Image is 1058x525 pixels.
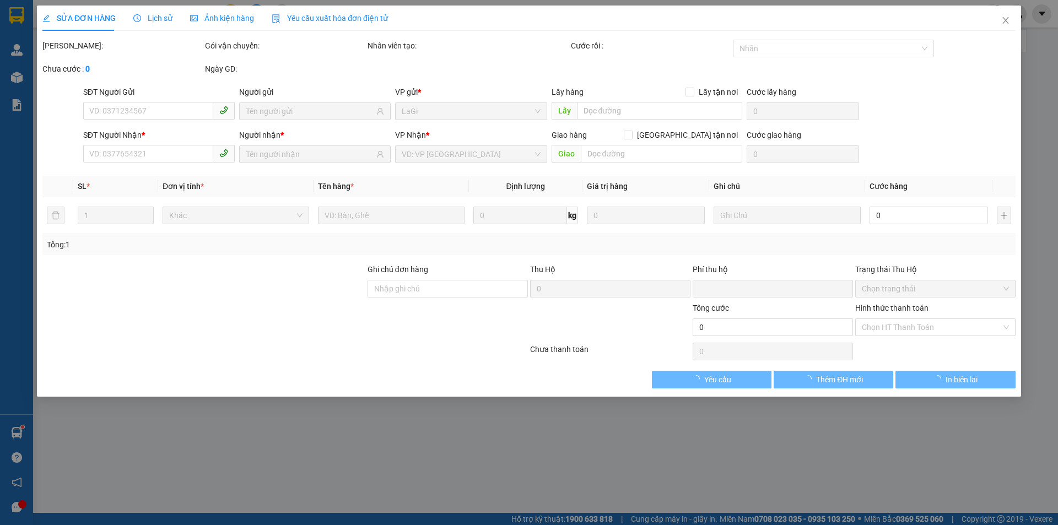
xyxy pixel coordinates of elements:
[318,182,354,191] span: Tên hàng
[1001,16,1010,25] span: close
[896,371,1016,388] button: In biên lai
[693,263,853,280] div: Phí thu hộ
[83,86,235,98] div: SĐT Người Gửi
[219,106,228,115] span: phone
[402,103,541,120] span: LaGi
[855,263,1016,275] div: Trạng thái Thu Hộ
[577,102,742,120] input: Dọc đường
[552,145,581,163] span: Giao
[190,14,198,22] span: picture
[571,40,731,52] div: Cước rồi :
[747,145,859,163] input: Cước giao hàng
[714,207,861,224] input: Ghi Chú
[239,129,391,141] div: Người nhận
[506,182,546,191] span: Định lượng
[42,14,50,22] span: edit
[133,14,172,23] span: Lịch sử
[855,304,929,312] label: Hình thức thanh toán
[529,343,692,362] div: Chưa thanh toán
[272,14,388,23] span: Yêu cầu xuất hóa đơn điện tử
[693,304,729,312] span: Tổng cước
[804,375,816,383] span: loading
[747,131,801,139] label: Cước giao hàng
[42,63,203,75] div: Chưa cước :
[246,105,374,117] input: Tên người gửi
[933,375,946,383] span: loading
[205,63,365,75] div: Ngày GD:
[133,14,141,22] span: clock-circle
[368,40,569,52] div: Nhân viên tạo:
[552,131,587,139] span: Giao hàng
[552,102,577,120] span: Lấy
[816,374,863,386] span: Thêm ĐH mới
[747,88,796,96] label: Cước lấy hàng
[652,371,771,388] button: Yêu cầu
[587,182,628,191] span: Giá trị hàng
[552,88,584,96] span: Lấy hàng
[83,129,235,141] div: SĐT Người Nhận
[990,6,1021,36] button: Close
[47,207,64,224] button: delete
[377,150,385,158] span: user
[163,182,204,191] span: Đơn vị tính
[205,40,365,52] div: Gói vận chuyển:
[710,176,865,197] th: Ghi chú
[219,149,228,158] span: phone
[85,64,90,73] b: 0
[530,265,555,274] span: Thu Hộ
[862,280,1009,297] span: Chọn trạng thái
[377,107,385,115] span: user
[246,148,374,160] input: Tên người nhận
[239,86,391,98] div: Người gửi
[368,265,428,274] label: Ghi chú đơn hàng
[78,182,87,191] span: SL
[42,40,203,52] div: [PERSON_NAME]:
[704,374,731,386] span: Yêu cầu
[870,182,908,191] span: Cước hàng
[694,86,742,98] span: Lấy tận nơi
[396,86,547,98] div: VP gửi
[747,102,859,120] input: Cước lấy hàng
[581,145,742,163] input: Dọc đường
[946,374,978,386] span: In biên lai
[997,207,1011,224] button: plus
[774,371,893,388] button: Thêm ĐH mới
[318,207,465,224] input: VD: Bàn, Ghế
[368,280,528,297] input: Ghi chú đơn hàng
[272,14,280,23] img: icon
[190,14,254,23] span: Ảnh kiện hàng
[47,239,408,251] div: Tổng: 1
[169,207,303,224] span: Khác
[633,129,742,141] span: [GEOGRAPHIC_DATA] tận nơi
[396,131,427,139] span: VP Nhận
[692,375,704,383] span: loading
[587,207,705,224] input: 0
[567,207,578,224] span: kg
[42,14,116,23] span: SỬA ĐƠN HÀNG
